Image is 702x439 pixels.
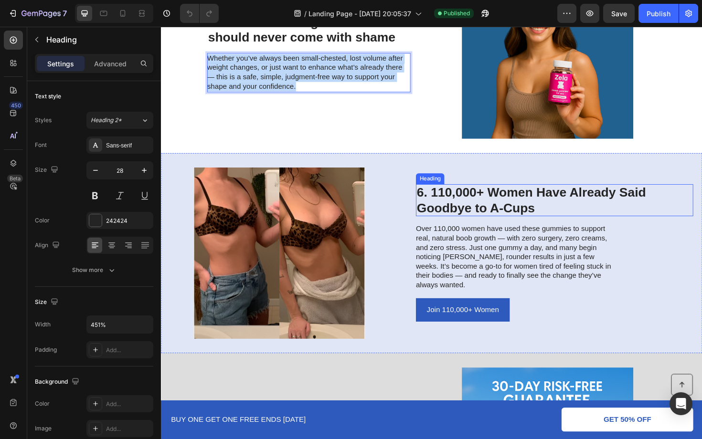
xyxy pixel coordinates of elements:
[106,400,151,408] div: Add...
[611,10,627,18] span: Save
[47,59,74,69] p: Settings
[670,392,692,415] div: Open Intercom Messenger
[106,346,151,355] div: Add...
[35,296,60,309] div: Size
[94,59,127,69] p: Advanced
[46,34,149,45] p: Heading
[161,27,702,439] iframe: Design area
[270,167,564,201] h2: 6. 110,000+ Women Have Already Said Goodbye to A-Cups
[63,8,67,19] p: 7
[424,404,564,429] a: GET 50% OFF
[7,175,23,182] div: Beta
[10,149,240,331] img: gempages_579112143123644949-5e83e223-1f04-472a-b547-1f6f60b7c0b4.png
[35,92,61,101] div: Text style
[11,412,153,420] span: BUY ONE GET ONE FREE ENDS [DATE]
[49,29,263,69] p: Whether you’ve always been small-chested, lost volume after weight changes, or just want to enhan...
[86,112,153,129] button: Heading 2*
[603,4,635,23] button: Save
[281,293,358,307] p: Join 110,000+ Women
[4,4,71,23] button: 7
[35,216,50,225] div: Color
[35,399,50,408] div: Color
[308,9,411,19] span: Landing Page - [DATE] 20:05:37
[35,424,52,433] div: Image
[304,9,307,19] span: /
[647,9,670,19] div: Publish
[106,217,151,225] div: 242424
[638,4,679,23] button: Publish
[270,288,369,313] a: Join 110,000+ Women
[106,425,151,433] div: Add...
[35,345,57,354] div: Padding
[35,116,52,125] div: Styles
[270,209,484,279] p: Over 110,000 women have used these gummies to support real, natural boob growth — with zero surge...
[49,28,264,70] div: Rich Text Editor. Editing area: main
[180,4,219,23] div: Undo/Redo
[35,261,153,279] button: Show more
[444,9,470,18] span: Published
[87,316,153,333] input: Auto
[468,411,519,421] p: GET 50% OFF
[35,164,60,177] div: Size
[35,141,47,149] div: Font
[9,102,23,109] div: 450
[272,157,298,166] div: Heading
[35,376,81,388] div: Background
[91,116,122,125] span: Heading 2*
[106,141,151,150] div: Sans-serif
[72,265,117,275] div: Show more
[35,239,62,252] div: Align
[35,320,51,329] div: Width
